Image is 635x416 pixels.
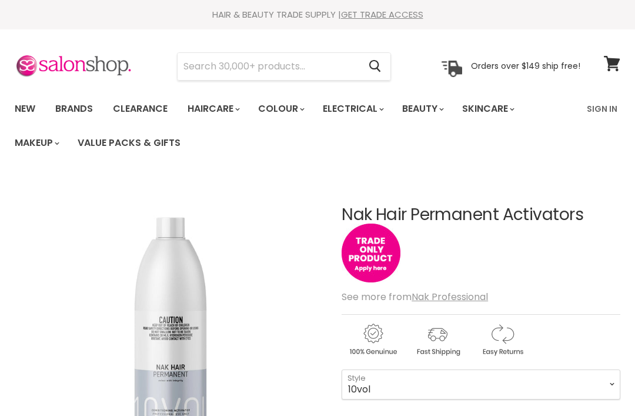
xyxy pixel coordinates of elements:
[453,96,522,121] a: Skincare
[6,131,66,155] a: Makeup
[314,96,391,121] a: Electrical
[471,322,533,358] img: returns.gif
[342,206,620,224] h1: Nak Hair Permanent Activators
[177,52,391,81] form: Product
[104,96,176,121] a: Clearance
[580,96,624,121] a: Sign In
[69,131,189,155] a: Value Packs & Gifts
[471,61,580,71] p: Orders over $149 ship free!
[342,322,404,358] img: genuine.gif
[6,92,580,160] ul: Main menu
[393,96,451,121] a: Beauty
[342,290,488,304] span: See more from
[249,96,312,121] a: Colour
[6,96,44,121] a: New
[359,53,390,80] button: Search
[178,53,359,80] input: Search
[341,8,423,21] a: GET TRADE ACCESS
[46,96,102,121] a: Brands
[342,224,400,282] img: tradeonly_small.jpg
[406,322,469,358] img: shipping.gif
[179,96,247,121] a: Haircare
[412,290,488,304] a: Nak Professional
